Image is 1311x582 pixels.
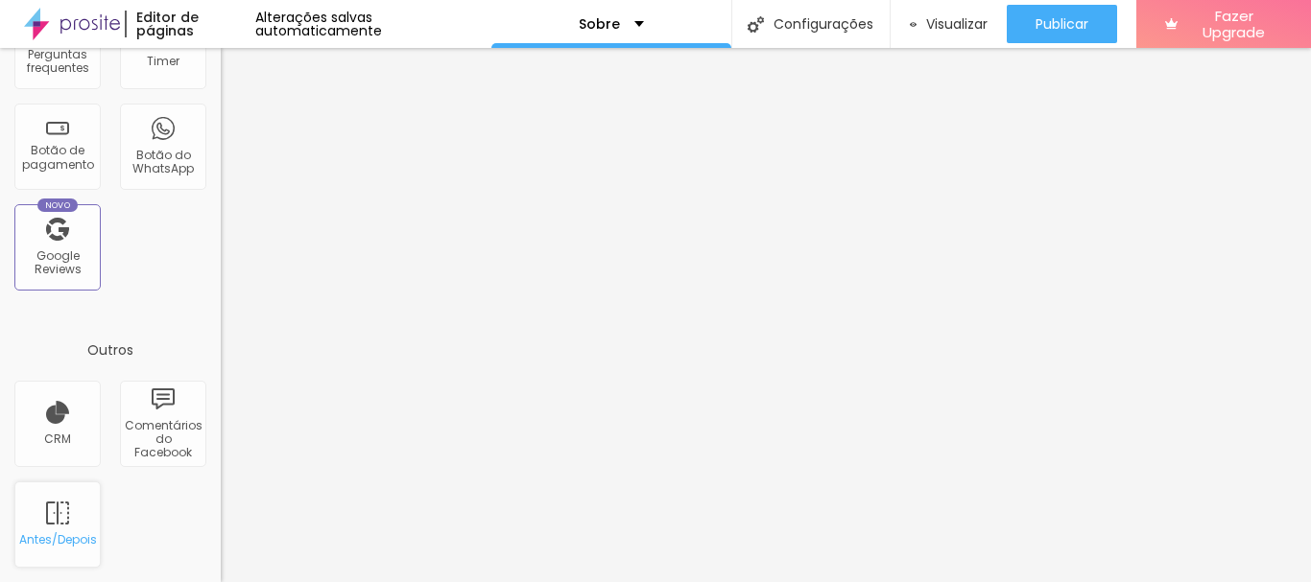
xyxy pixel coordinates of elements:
[44,432,71,446] div: CRM
[748,16,764,33] img: Icone
[125,11,254,37] div: Editor de páginas
[579,17,620,31] p: Sobre
[221,48,1311,582] iframe: Editor
[19,48,95,76] div: Perguntas frequentes
[37,198,79,212] div: Novo
[255,11,491,37] div: Alterações salvas automaticamente
[19,249,95,277] div: Google Reviews
[926,16,988,32] span: Visualizar
[125,419,201,460] div: Comentários do Facebook
[125,149,201,176] div: Botão do WhatsApp
[1185,8,1282,41] span: Fazer Upgrade
[1036,16,1088,32] span: Publicar
[19,144,95,172] div: Botão de pagamento
[1007,5,1117,43] button: Publicar
[19,533,95,547] div: Antes/Depois
[910,16,918,33] img: view-1.svg
[891,5,1008,43] button: Visualizar
[147,55,179,68] div: Timer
